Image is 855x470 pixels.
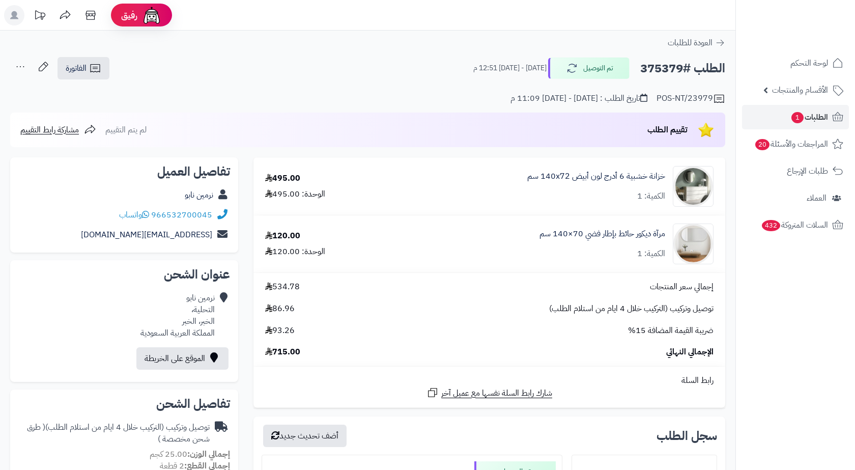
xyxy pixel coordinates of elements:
a: السلات المتروكة432 [742,213,849,237]
div: رابط السلة [258,375,721,386]
span: 534.78 [265,281,300,293]
span: 86.96 [265,303,295,315]
a: شارك رابط السلة نفسها مع عميل آخر [426,386,552,399]
a: تحديثات المنصة [27,5,52,28]
button: أضف تحديث جديد [263,425,347,447]
div: POS-NT/23979 [657,93,725,105]
a: الطلبات1 [742,105,849,129]
h2: الطلب #375379 [640,58,725,79]
img: logo-2.png [786,8,845,29]
a: مرآة ديكور حائط بإطار فضي 70×140 سم [539,228,665,240]
h3: سجل الطلب [657,430,717,442]
span: الإجمالي النهائي [666,346,714,358]
div: الكمية: 1 [637,248,665,260]
a: المراجعات والأسئلة20 [742,132,849,156]
span: السلات المتروكة [761,218,828,232]
a: الموقع على الخريطة [136,347,229,370]
a: الفاتورة [58,57,109,79]
span: الفاتورة [66,62,87,74]
a: لوحة التحكم [742,51,849,75]
span: المراجعات والأسئلة [754,137,828,151]
span: رفيق [121,9,137,21]
span: 432 [761,219,781,232]
small: [DATE] - [DATE] 12:51 م [473,63,547,73]
div: الوحدة: 120.00 [265,246,325,258]
div: 495.00 [265,173,300,184]
span: 1 [791,112,804,124]
a: واتساب [119,209,149,221]
span: تقييم الطلب [647,124,688,136]
div: تاريخ الطلب : [DATE] - [DATE] 11:09 م [510,93,647,104]
span: العودة للطلبات [668,37,712,49]
span: شارك رابط السلة نفسها مع عميل آخر [441,388,552,399]
a: 966532700045 [151,209,212,221]
span: 715.00 [265,346,300,358]
span: مشاركة رابط التقييم [20,124,79,136]
a: مشاركة رابط التقييم [20,124,96,136]
small: 25.00 كجم [150,448,230,460]
a: نرمين نابو [185,189,213,201]
img: 1753786058-1-90x90.jpg [673,224,713,264]
a: العودة للطلبات [668,37,725,49]
strong: إجمالي الوزن: [187,448,230,460]
span: الأقسام والمنتجات [772,83,828,97]
div: 120.00 [265,230,300,242]
h2: عنوان الشحن [18,268,230,281]
a: طلبات الإرجاع [742,159,849,183]
span: ( طرق شحن مخصصة ) [27,421,210,445]
span: لم يتم التقييم [105,124,147,136]
div: الكمية: 1 [637,190,665,202]
div: الوحدة: 495.00 [265,188,325,200]
span: ضريبة القيمة المضافة 15% [628,325,714,337]
div: توصيل وتركيب (التركيب خلال 4 ايام من استلام الطلب) [18,422,210,445]
span: العملاء [807,191,826,205]
span: 93.26 [265,325,295,337]
span: الطلبات [790,110,828,124]
a: العملاء [742,186,849,210]
img: 1746709299-1702541934053-68567865785768-1000x1000-90x90.jpg [673,166,713,207]
h2: تفاصيل العميل [18,165,230,178]
button: تم التوصيل [548,58,630,79]
span: 20 [755,139,770,151]
h2: تفاصيل الشحن [18,398,230,410]
span: توصيل وتركيب (التركيب خلال 4 ايام من استلام الطلب) [549,303,714,315]
span: طلبات الإرجاع [787,164,828,178]
div: نرمين نابو التحلية، الخبر، الخبر المملكة العربية السعودية [140,292,215,339]
a: خزانة خشبية 6 أدرج لون أبيض 140x72 سم [527,171,665,182]
span: إجمالي سعر المنتجات [650,281,714,293]
span: لوحة التحكم [790,56,828,70]
img: ai-face.png [141,5,162,25]
a: [EMAIL_ADDRESS][DOMAIN_NAME] [81,229,212,241]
